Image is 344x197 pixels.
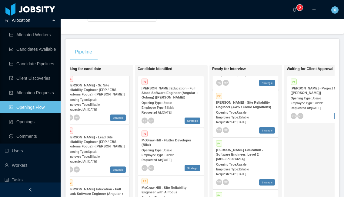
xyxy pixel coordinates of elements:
strong: [PERSON_NAME] - Site Reliability Engineer (AWS / Cloud Migrations) [216,101,271,109]
strong: Requested At: [216,73,236,76]
span: Strategic [259,179,275,186]
span: MP [149,119,153,122]
span: Billable [165,106,174,109]
span: YS [68,116,72,119]
strong: Requested At: [216,173,236,176]
strong: Employee Type: [291,102,314,105]
strong: Employee Type: [142,106,165,109]
span: P1 [142,131,148,137]
span: P4 [291,79,297,85]
span: X [333,6,336,14]
span: [DATE] [236,121,246,124]
h1: Ready for Interview [212,67,297,71]
sup: 0 [297,5,303,11]
span: Strategic [185,165,200,171]
a: icon: line-chartCandidates Available [9,43,56,55]
span: Strategic [110,166,126,173]
span: [DATE] [162,111,171,114]
span: [DATE] [311,106,320,110]
a: icon: line-chartAllocated Workers [9,29,56,41]
a: icon: line-chartCandidate Pipelines [9,58,56,70]
strong: Requested At: [67,108,87,111]
span: Billable [90,155,100,158]
strong: [PERSON_NAME] - Sr. Site Reliability Engineer (ERP / EBS Systems Focus) - [PERSON_NAME]] [67,83,125,96]
span: Strategic [259,127,275,134]
span: MP [299,115,302,117]
span: Upsale [162,101,172,105]
span: YS [217,180,221,184]
span: YS [142,119,146,122]
span: MP [149,166,153,169]
strong: Employee Type: [216,116,239,119]
strong: Employee Type: [216,168,239,171]
span: [DATE] [236,73,246,76]
strong: Employee Type: [142,153,165,157]
a: icon: robotUsers [5,145,56,157]
strong: Requested At: [291,106,311,110]
strong: Requested At: [142,158,162,162]
strong: [PERSON_NAME] - Lead Site Reliability Engineer (ERP / EBS Systems Focus) - [PERSON_NAME]] [67,135,125,148]
strong: Opening Type: [67,150,88,153]
a: icon: messageComments [9,130,56,142]
strong: [PERSON_NAME] Education - Full Stack Software Engineer (Angular + Golang) ([PERSON_NAME]) [142,86,198,99]
span: P2 [67,179,73,186]
span: Upsale [312,97,321,100]
span: MP [224,81,228,84]
span: Billable [239,168,249,171]
span: P2 [142,178,148,184]
span: Upsale [162,149,172,152]
span: P2 [216,93,222,99]
span: Strategic [110,115,126,121]
strong: Opening Type: [67,98,88,102]
span: [DATE] [162,158,171,162]
strong: Employee Type: [67,103,90,106]
h1: Looking for candidate [63,67,148,71]
strong: Opening Type: [216,111,237,114]
a: icon: userWorkers [5,159,56,171]
i: icon: plus [312,8,316,12]
span: Billable [239,116,249,119]
span: Upsale [237,163,246,166]
a: icon: file-doneAllocation Requests [9,87,56,99]
a: icon: idcardOpenings Flow [9,101,56,113]
strong: Employee Type: [67,155,90,158]
span: Strategic [259,80,275,86]
span: [DATE] [236,173,246,176]
strong: Opening Type: [216,163,237,166]
span: YS [68,168,72,171]
span: YS [142,166,146,170]
span: [DATE] [87,108,97,111]
span: P1 [67,128,73,134]
strong: McGraw-Hill - Site Reliability Engineer with AI focus [142,186,187,194]
strong: Opening Type: [142,101,162,105]
span: P1 [67,76,73,82]
span: Upsale [88,98,97,102]
span: [DATE] [87,160,97,163]
span: Billable [314,102,323,105]
i: icon: solution [5,18,9,22]
span: MP [224,181,228,183]
strong: McGraw-Hill - Flutter Developer (Bilal) [142,138,191,147]
strong: Requested At: [67,160,87,163]
strong: Opening Type: [142,149,162,152]
span: Strategic [185,118,200,124]
span: Allocation [12,18,30,23]
span: YS [292,114,296,118]
strong: Requested At: [216,121,236,124]
span: Billable [90,103,100,106]
span: Billable [165,153,174,157]
span: P4 [216,140,222,147]
span: Upsale [88,150,97,153]
h1: Candidate Identified [138,67,222,71]
strong: Opening Type: [291,97,312,100]
span: YS [217,128,221,132]
span: Upsale [237,111,246,114]
span: P1 [142,79,148,85]
span: MP [75,116,78,119]
i: icon: bell [292,8,297,12]
span: MP [75,168,78,171]
a: icon: profileTasks [5,174,56,186]
a: icon: file-textOpenings [9,116,56,128]
a: icon: file-searchClient Discoveries [9,72,56,84]
strong: Requested At: [142,111,162,114]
